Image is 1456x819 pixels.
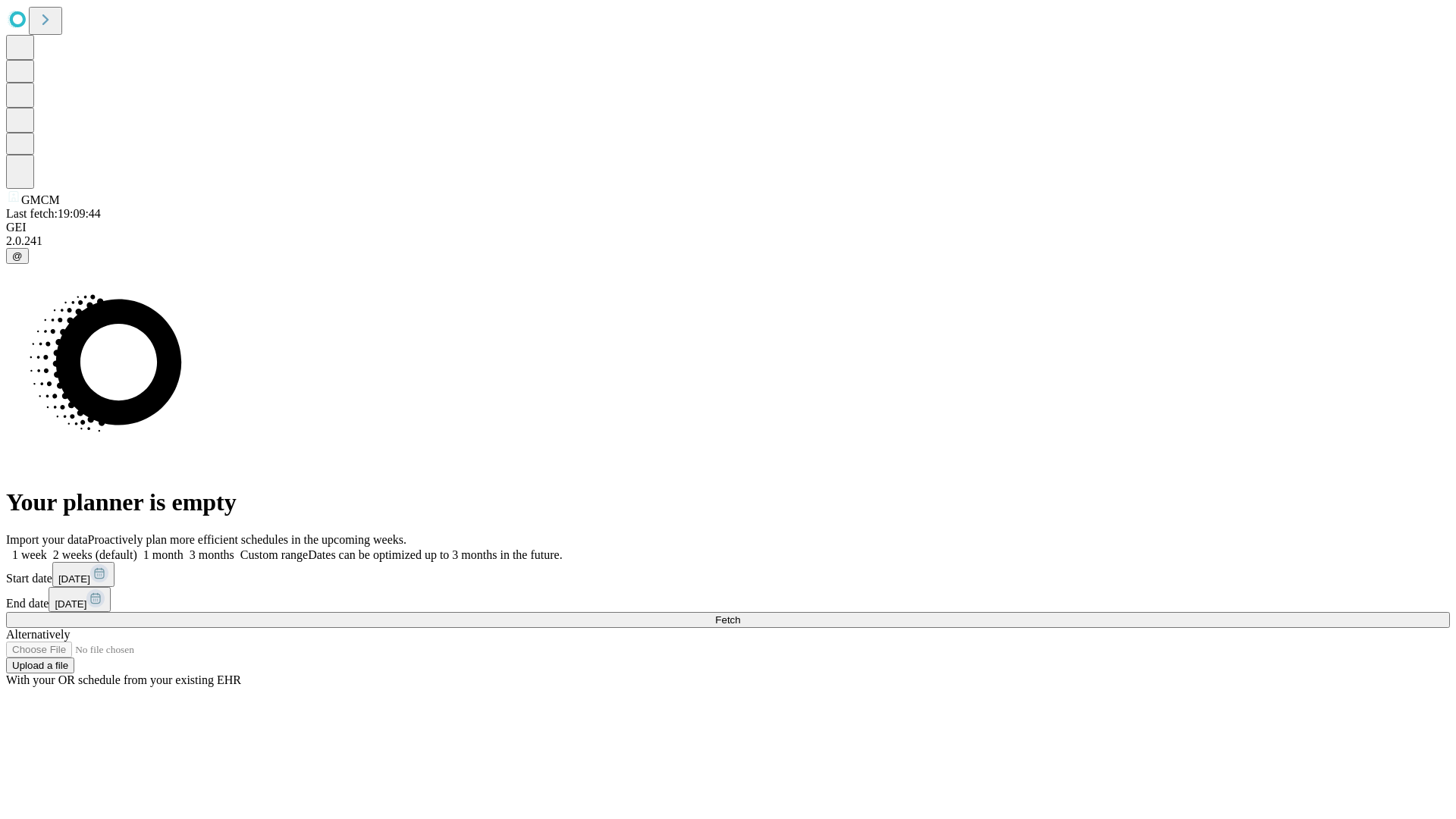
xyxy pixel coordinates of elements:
[6,248,29,264] button: @
[6,533,88,546] span: Import your data
[12,548,47,561] span: 1 week
[6,234,1450,248] div: 2.0.241
[715,614,740,626] span: Fetch
[58,573,90,585] span: [DATE]
[88,533,406,546] span: Proactively plan more efficient schedules in the upcoming weeks.
[190,548,234,561] span: 3 months
[6,587,1450,612] div: End date
[12,250,23,262] span: @
[6,207,101,220] span: Last fetch: 19:09:44
[6,488,1450,516] h1: Your planner is empty
[6,657,74,673] button: Upload a file
[143,548,184,561] span: 1 month
[6,673,241,686] span: With your OR schedule from your existing EHR
[6,221,1450,234] div: GEI
[6,562,1450,587] div: Start date
[49,587,111,612] button: [DATE]
[52,562,115,587] button: [DATE]
[21,193,60,206] span: GMCM
[240,548,308,561] span: Custom range
[6,628,70,641] span: Alternatively
[6,612,1450,628] button: Fetch
[308,548,562,561] span: Dates can be optimized up to 3 months in the future.
[53,548,137,561] span: 2 weeks (default)
[55,598,86,610] span: [DATE]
